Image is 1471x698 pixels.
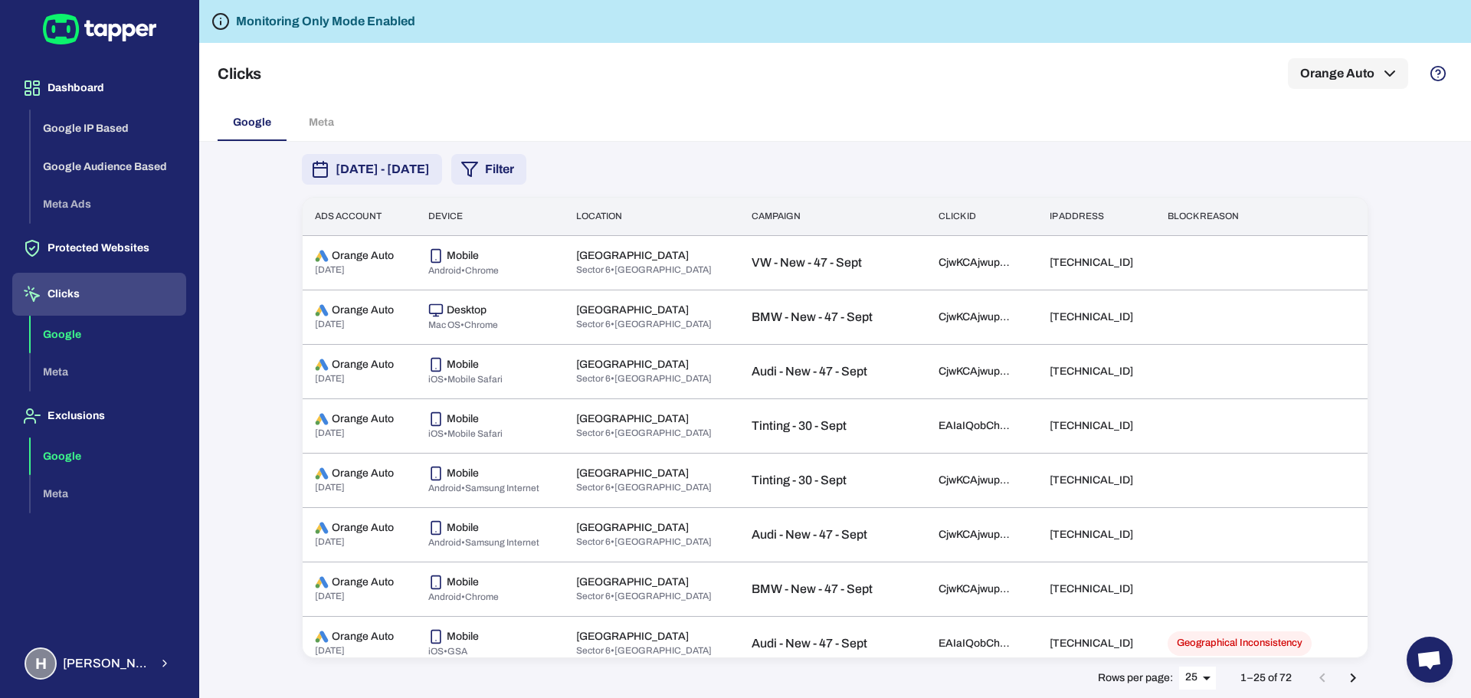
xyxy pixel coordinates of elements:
div: H [25,647,57,680]
p: [GEOGRAPHIC_DATA] [576,575,689,589]
a: Dashboard [12,80,186,93]
p: Desktop [447,303,487,317]
div: CjwKCAjwup3HBhAAEiwA7euZukEOm_oGZ7fQDpbq7vldEDTG6eDILh4nDizDjXPqx_XLrCoGndC08RoCwBUQAvD_BwE [939,310,1015,324]
p: Mobile [447,412,479,426]
p: VW - New - 47 - Sept [752,255,914,270]
div: 25 [1179,667,1216,689]
p: [GEOGRAPHIC_DATA] [576,521,689,535]
span: Sector 6 • [GEOGRAPHIC_DATA] [576,428,712,438]
div: CjwKCAjwup3HBhAAEiwA7euZuikeUTp2LNia0XosAPPUyKYSoEJznxZ4OgjyX4o9OktwHQ9_94TQdxoCGr8QAvD_BwE [939,582,1015,596]
button: Google Audience Based [31,148,186,186]
td: [TECHNICAL_ID] [1037,235,1155,290]
button: [DATE] - [DATE] [302,154,442,185]
span: [DATE] [315,319,345,329]
button: Go to next page [1338,663,1368,693]
p: Mobile [447,630,479,644]
a: Exclusions [12,408,186,421]
span: [DATE] [315,591,345,601]
span: [DATE] [315,645,345,656]
p: Tinting - 30 - Sept [752,473,914,488]
div: CjwKCAjwup3HBhAAEiwA7euZukUYmCtzwemzrYvMSvoXbStImEjpD4N4ctnLOlH40S8T49hCyYyrqRoCidAQAvD_BwE [939,365,1015,378]
button: Orange Auto [1288,58,1408,89]
p: Mobile [447,467,479,480]
p: [GEOGRAPHIC_DATA] [576,358,689,372]
span: iOS • GSA [428,646,467,657]
span: Android • Chrome [428,591,499,602]
p: Mobile [447,358,479,372]
p: Mobile [447,521,479,535]
p: Mobile [447,575,479,589]
span: Sector 6 • [GEOGRAPHIC_DATA] [576,482,712,493]
div: CjwKCAjwup3HBhAAEiwA7euZusSASHy0aQyo68H871rIsDZSa5gJkN0KzKF--sdyCyp5o5k5jbaYYBoCtRQQAvD_BwE [939,256,1015,270]
th: Ads account [303,198,416,235]
span: Android • Samsung Internet [428,483,539,493]
button: Protected Websites [12,227,186,270]
span: Google [233,116,271,129]
p: [GEOGRAPHIC_DATA] [576,249,689,263]
svg: Tapper is not blocking any fraudulent activity for this domain [211,12,230,31]
span: Geographical Inconsistency [1168,637,1312,650]
td: [TECHNICAL_ID] [1037,562,1155,616]
div: Open chat [1407,637,1453,683]
th: Device [416,198,565,235]
div: EAIaIQobChMIm6nGlJeXkAMVE5pQBh0cpwX1EAMYASAAEgJdhvD_BwE [939,419,1015,433]
a: Google IP Based [31,121,186,134]
span: Sector 6 • [GEOGRAPHIC_DATA] [576,591,712,601]
th: Campaign [739,198,926,235]
p: BMW - New - 47 - Sept [752,310,914,325]
span: Sector 6 • [GEOGRAPHIC_DATA] [576,319,712,329]
h5: Clicks [218,64,261,83]
p: Orange Auto [332,249,394,263]
p: [GEOGRAPHIC_DATA] [576,630,689,644]
p: Audi - New - 47 - Sept [752,364,914,379]
a: Google [31,448,186,461]
button: Filter [451,154,526,185]
p: Orange Auto [332,630,394,644]
p: 1–25 of 72 [1240,671,1292,685]
p: BMW - New - 47 - Sept [752,582,914,597]
td: [TECHNICAL_ID] [1037,344,1155,398]
span: [DATE] [315,428,345,438]
th: IP address [1037,198,1155,235]
th: Block reason [1155,198,1343,235]
p: Orange Auto [332,467,394,480]
p: Tinting - 30 - Sept [752,418,914,434]
p: Rows per page: [1098,671,1173,685]
span: Sector 6 • [GEOGRAPHIC_DATA] [576,264,712,275]
span: Sector 6 • [GEOGRAPHIC_DATA] [576,645,712,656]
span: [DATE] [315,482,345,493]
p: Orange Auto [332,412,394,426]
p: [GEOGRAPHIC_DATA] [576,303,689,317]
button: Exclusions [12,395,186,437]
p: [GEOGRAPHIC_DATA] [576,412,689,426]
span: Android • Chrome [428,265,499,276]
p: [GEOGRAPHIC_DATA] [576,467,689,480]
div: CjwKCAjwup3HBhAAEiwA7euZurgvMAm_iKSa2sDOJvfD6NbWd90iDnqxR1o4WmR5IRqwMWzgjdxZ2RoCDsEQAvD_BwE [939,474,1015,487]
span: Android • Samsung Internet [428,537,539,548]
span: [DATE] [315,373,345,384]
a: Protected Websites [12,241,186,254]
div: EAIaIQobChMIkKf8s9KWkAMVZKf9BR3V7TTdEAAYASAAEgLtzPD_BwE [939,637,1015,650]
button: Google [31,437,186,476]
p: Audi - New - 47 - Sept [752,636,914,651]
button: H[PERSON_NAME] Moaref [12,641,186,686]
th: Location [564,198,739,235]
td: [TECHNICAL_ID] [1037,290,1155,344]
td: [TECHNICAL_ID] [1037,507,1155,562]
span: iOS • Mobile Safari [428,428,503,439]
p: Audi - New - 47 - Sept [752,527,914,542]
span: [DATE] [315,536,345,547]
td: [TECHNICAL_ID] [1037,398,1155,453]
p: Orange Auto [332,575,394,589]
a: Google [31,326,186,339]
p: Orange Auto [332,358,394,372]
span: Sector 6 • [GEOGRAPHIC_DATA] [576,536,712,547]
th: Click id [926,198,1037,235]
a: Google Audience Based [31,159,186,172]
span: Sector 6 • [GEOGRAPHIC_DATA] [576,373,712,384]
button: Google [31,316,186,354]
td: [TECHNICAL_ID] [1037,616,1155,670]
p: Orange Auto [332,303,394,317]
a: Clicks [12,287,186,300]
button: Dashboard [12,67,186,110]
